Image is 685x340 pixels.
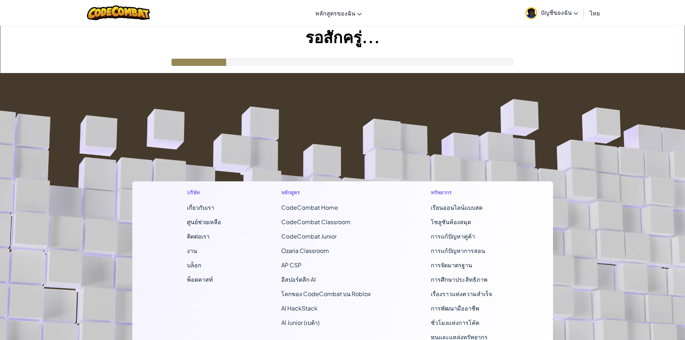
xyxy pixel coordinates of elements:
[315,9,355,17] span: หลักสูตรของฉัน
[187,276,213,283] a: พ็อดคาสท์
[431,290,492,298] a: เรื่องราวแห่งความสำเร็จ
[281,247,329,254] a: Ozaria Classroom
[586,3,603,23] a: ไทย
[431,304,479,312] a: การพัฒนามืออาชีพ
[281,304,318,312] a: AI HackStack
[281,218,351,226] a: CodeCombat Classroom
[431,218,471,226] a: โซลูชันห้องสมุด
[281,189,371,196] h1: หลักสูตร
[525,7,537,19] img: avatar
[187,247,197,254] a: งาน
[431,232,475,240] a: การแก้ปัญหาคู่ค้า
[431,261,472,269] a: การจัดมาตรฐาน
[431,204,483,211] a: เรียนออนไลน์แบบสด
[187,232,210,240] span: ติดต่อเรา
[0,26,685,48] h1: รอสักครู่...
[541,9,578,16] span: บัญชีของฉัน
[281,204,338,211] span: CodeCombat Home
[187,204,214,211] a: เกี่ยวกับเรา
[431,276,488,283] a: การศึกษาประสิทธิภาพ
[281,290,371,298] a: โลกของ CodeCombat บน Roblox
[187,189,221,196] h1: บริษัท
[281,276,316,283] a: อีสปอร์ตลีก AI
[522,1,582,24] a: บัญชีของฉัน
[281,232,337,240] a: CodeCombat Junior
[281,319,320,326] a: AI Junior (เบต้า)
[590,9,600,17] span: ไทย
[431,189,498,196] h1: ทรัพยากร
[187,261,201,269] a: บล็อก
[312,3,365,23] a: หลักสูตรของฉัน
[87,5,150,20] img: CodeCombat logo
[431,247,485,254] a: การแก้ปัญหาการสอน
[431,319,479,326] a: ชั่วโมงแห่งการโค้ด
[187,218,221,226] a: ศูนย์ช่วยเหลือ
[281,261,301,269] a: AP CSP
